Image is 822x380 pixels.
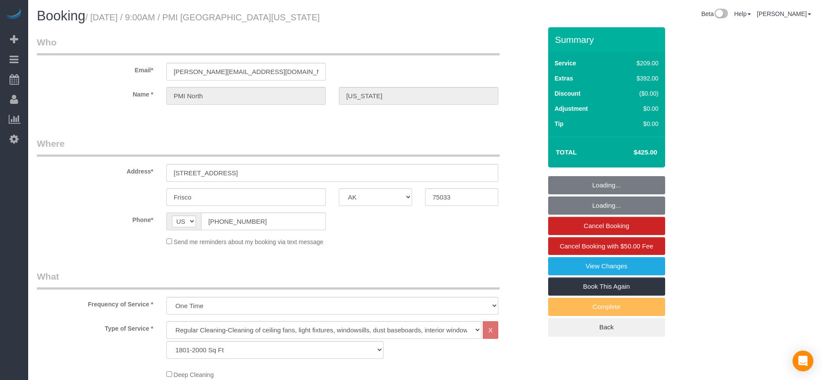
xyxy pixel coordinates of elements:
input: Zip Code* [425,188,498,206]
label: Address* [30,164,160,176]
label: Extras [555,74,573,83]
h4: $425.00 [608,149,657,156]
a: Back [548,318,665,336]
a: Book This Again [548,277,665,296]
div: ($0.00) [618,89,659,98]
legend: Where [37,137,500,157]
a: Beta [701,10,728,17]
strong: Total [556,148,577,156]
label: Name * [30,87,160,99]
a: View Changes [548,257,665,275]
legend: What [37,270,500,290]
span: Deep Cleaning [174,371,214,378]
label: Frequency of Service * [30,297,160,309]
div: $0.00 [618,104,659,113]
span: Send me reminders about my booking via text message [174,238,324,245]
input: Phone* [201,213,326,230]
div: $209.00 [618,59,659,68]
legend: Who [37,36,500,55]
small: / [DATE] / 9:00AM / PMI [GEOGRAPHIC_DATA][US_STATE] [85,13,320,22]
a: Help [734,10,751,17]
span: Cancel Booking with $50.00 Fee [560,242,653,250]
label: Tip [555,119,564,128]
label: Service [555,59,576,68]
label: Adjustment [555,104,588,113]
div: $392.00 [618,74,659,83]
img: Automaid Logo [5,9,23,21]
span: Booking [37,8,85,23]
label: Email* [30,63,160,74]
input: Last Name* [339,87,498,105]
label: Discount [555,89,581,98]
input: First Name* [166,87,326,105]
div: Open Intercom Messenger [793,351,813,371]
a: [PERSON_NAME] [757,10,811,17]
input: Email* [166,63,326,81]
label: Phone* [30,213,160,224]
div: $0.00 [618,119,659,128]
h3: Summary [555,35,661,45]
a: Cancel Booking [548,217,665,235]
img: New interface [714,9,728,20]
a: Cancel Booking with $50.00 Fee [548,237,665,255]
input: City* [166,188,326,206]
label: Type of Service * [30,321,160,333]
